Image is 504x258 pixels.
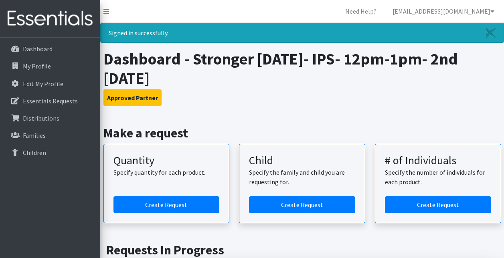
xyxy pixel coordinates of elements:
p: Specify the number of individuals for each product. [385,167,491,187]
p: Essentials Requests [23,97,78,105]
a: Create a request for a child or family [249,196,355,213]
a: Create a request by number of individuals [385,196,491,213]
h1: Dashboard - Stronger [DATE]- IPS- 12pm-1pm- 2nd [DATE] [103,49,501,88]
div: Signed in successfully. [100,23,504,43]
a: [EMAIL_ADDRESS][DOMAIN_NAME] [386,3,501,19]
p: Specify the family and child you are requesting for. [249,167,355,187]
p: Children [23,149,46,157]
a: Close [478,23,504,42]
a: My Profile [3,58,97,74]
a: Need Help? [339,3,383,19]
h2: Make a request [103,125,501,141]
h2: Requests In Progress [106,242,498,258]
h3: Quantity [113,154,220,167]
img: HumanEssentials [3,5,97,32]
a: Create a request by quantity [113,196,220,213]
a: Dashboard [3,41,97,57]
a: Essentials Requests [3,93,97,109]
a: Distributions [3,110,97,126]
button: Approved Partner [103,89,162,106]
a: Children [3,145,97,161]
p: Distributions [23,114,59,122]
h3: Child [249,154,355,167]
p: Edit My Profile [23,80,63,88]
p: My Profile [23,62,51,70]
p: Families [23,131,46,139]
a: Edit My Profile [3,76,97,92]
p: Specify quantity for each product. [113,167,220,177]
h3: # of Individuals [385,154,491,167]
a: Families [3,127,97,143]
p: Dashboard [23,45,53,53]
